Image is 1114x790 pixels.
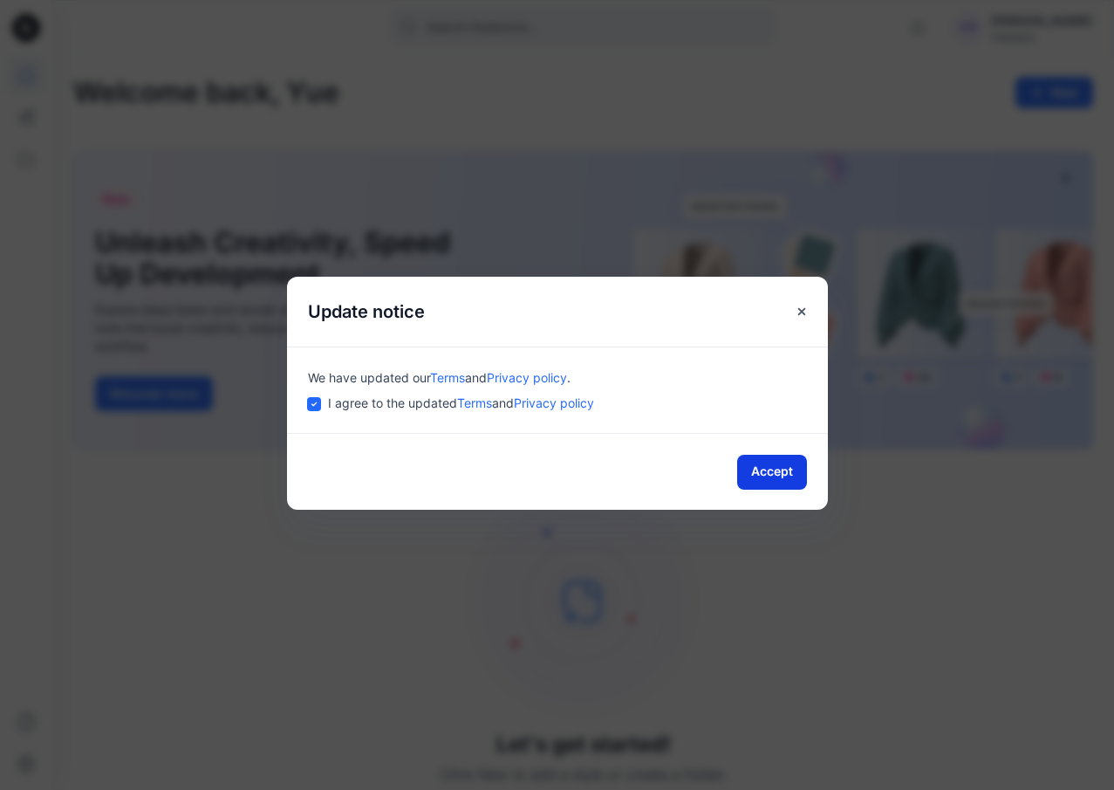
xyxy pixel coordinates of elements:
div: We have updated our . [308,368,807,387]
button: Accept [737,455,807,490]
span: and [492,395,514,410]
a: Privacy policy [487,370,567,385]
a: Terms [430,370,465,385]
h5: Update notice [287,277,446,347]
button: Close [786,296,817,327]
a: Terms [457,395,492,410]
span: I agree to the updated [328,394,594,412]
a: Privacy policy [514,395,594,410]
span: and [465,370,487,385]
